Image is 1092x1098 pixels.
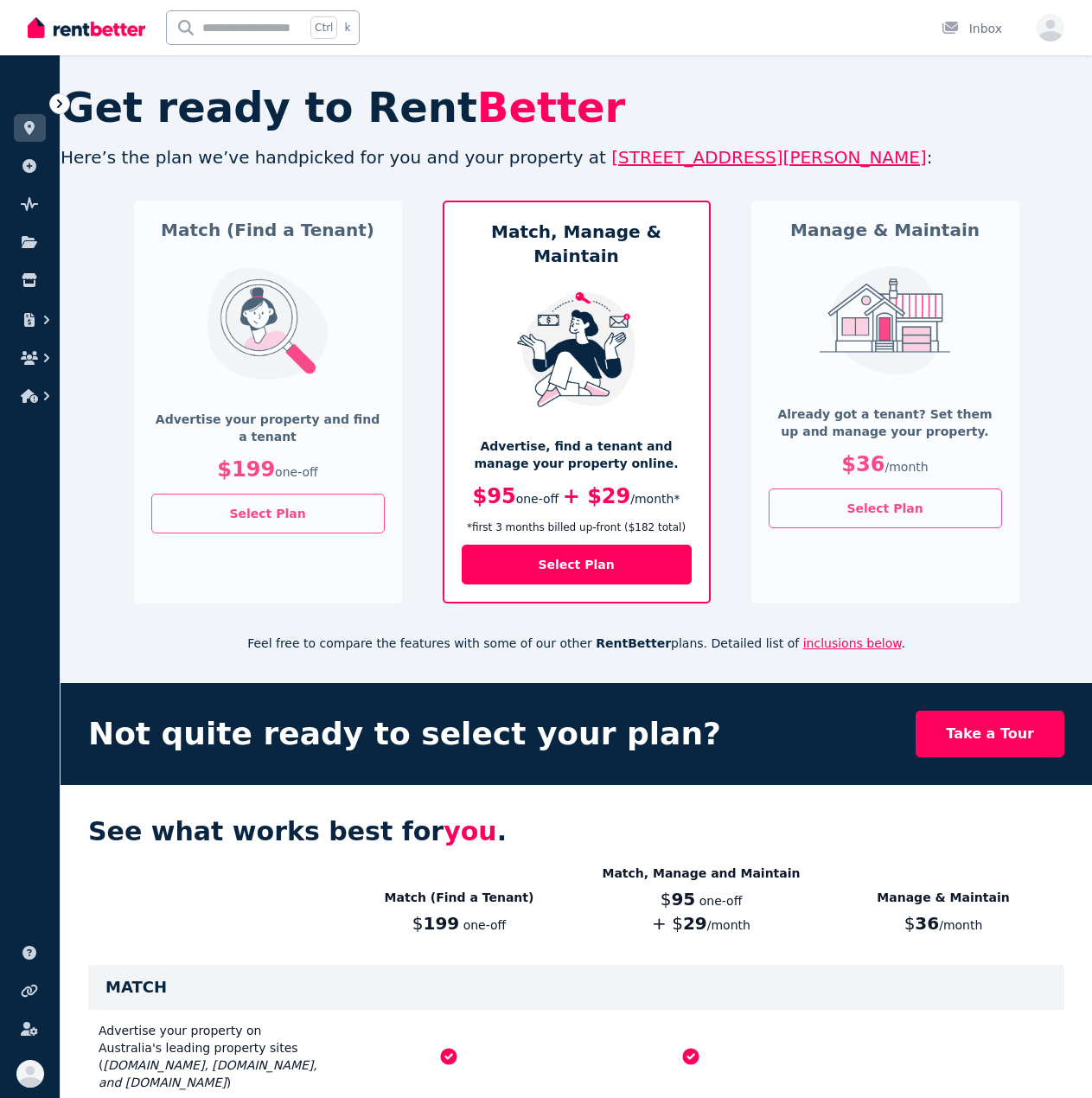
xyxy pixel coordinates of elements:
button: Select Plan [462,545,692,584]
p: one-off [151,456,385,483]
h5: Match (Find a Tenant) [151,218,385,242]
button: Select Plan [769,488,1002,528]
p: Already got a tenant? Set them up and manage your property. [769,405,1002,440]
h2: Get ready to Rent [61,86,1092,128]
img: Manage and Maintain [814,266,956,375]
p: Feel free to compare the features with some of our other plans. Detailed list of . [61,635,1092,652]
span: $95 [473,484,516,508]
span: Ctrl [310,16,337,39]
span: $199 [217,457,275,482]
img: Match, Manage and Maintain [505,292,648,407]
h5: Manage & Maintain [769,218,1002,242]
i: [DOMAIN_NAME], [DOMAIN_NAME], and [DOMAIN_NAME] [99,1058,317,1089]
h2: See what works best for . [88,816,1064,847]
b: RentBetter [596,636,671,650]
b: 29 [683,913,707,934]
span: Better [477,83,625,131]
span: + $ [652,913,707,934]
p: Not quite ready to select your plan? [88,717,721,751]
span: $ [412,913,459,934]
b: 36 [915,913,939,934]
span: inclusions below [803,636,902,650]
h5: Match, Manage & Maintain [462,220,692,268]
p: Manage & Maintain [822,889,1064,906]
b: 199 [423,913,459,934]
span: [STREET_ADDRESS][PERSON_NAME] [611,147,926,168]
span: *first 3 months billed up-front ($182 total) [462,520,692,534]
p: /month [769,450,1002,478]
p: /month [822,911,1064,935]
p: one-off /month [580,887,822,935]
span: you [444,816,497,846]
p: Advertise, find a tenant and manage your property online. [462,437,692,472]
p: Match, Manage and Maintain [580,865,822,882]
span: $36 [841,452,884,476]
span: $ [904,913,940,934]
button: Select Plan [151,494,385,533]
b: 95 [671,889,695,910]
p: Here’s the plan we’ve handpicked for you and your property at : [61,145,1092,169]
span: k [344,21,350,35]
p: one-off /month* [462,482,692,510]
div: match [88,965,338,1010]
p: Advertise your property and find a tenant [151,411,385,445]
img: Match (Find A Tenant) [196,266,339,380]
p: Match (Find a Tenant) [338,889,580,906]
a: Take a Tour [916,711,1064,757]
span: $ [661,889,696,910]
div: Advertise your property on Australia's leading property sites ( ) [99,1022,328,1091]
span: + $29 [563,484,631,508]
div: Inbox [942,20,1002,37]
p: one-off [338,911,580,935]
img: RentBetter [28,15,145,41]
